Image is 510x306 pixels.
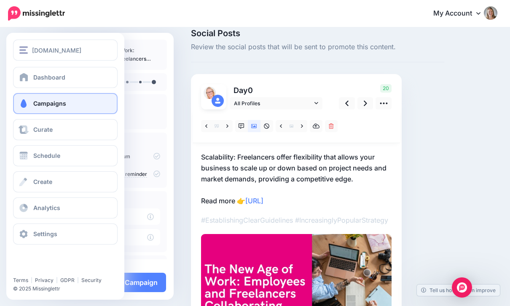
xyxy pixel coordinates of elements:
a: Create [13,171,118,192]
a: Schedule [13,145,118,166]
span: Curate [33,126,53,133]
span: Review the social posts that will be sent to promote this content. [191,42,444,53]
a: All Profiles [230,97,322,109]
a: Tell us how we can improve [417,285,500,296]
a: [URL] [245,197,263,205]
span: | [56,277,58,283]
p: Day [230,84,324,96]
span: Dashboard [33,74,65,81]
iframe: Twitter Follow Button [13,265,78,273]
span: All Profiles [234,99,312,108]
a: Curate [13,119,118,140]
a: Campaigns [13,93,118,114]
span: | [31,277,32,283]
span: Analytics [33,204,60,211]
a: update reminder [107,171,147,178]
a: Analytics [13,197,118,218]
p: Scalability: Freelancers offer flexibility that allows your business to scale up or down based on... [201,152,392,206]
a: Terms [13,277,28,283]
span: Schedule [33,152,60,159]
span: Settings [33,230,57,237]
a: Dashboard [13,67,118,88]
span: 20 [380,84,392,93]
button: [DOMAIN_NAME] [13,40,118,61]
li: © 2025 Missinglettr [13,285,124,293]
a: My Account [425,3,497,24]
img: TtpB9Y-J-33448.jpg [204,87,216,99]
span: Social Posts [191,29,444,37]
span: | [77,277,79,283]
a: Security [81,277,102,283]
a: GDPR [60,277,75,283]
a: Privacy [35,277,54,283]
p: #EstablishingClearGuidelines #IncreasinglyPopularStrategy [201,215,392,226]
img: Missinglettr [8,6,65,21]
a: Settings [13,224,118,245]
img: menu.png [19,46,28,54]
img: user_default_image.png [212,95,224,107]
span: Create [33,178,52,185]
span: 0 [248,86,253,95]
div: Open Intercom Messenger [452,277,472,298]
span: Campaigns [33,100,66,107]
span: [DOMAIN_NAME] [32,45,81,55]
